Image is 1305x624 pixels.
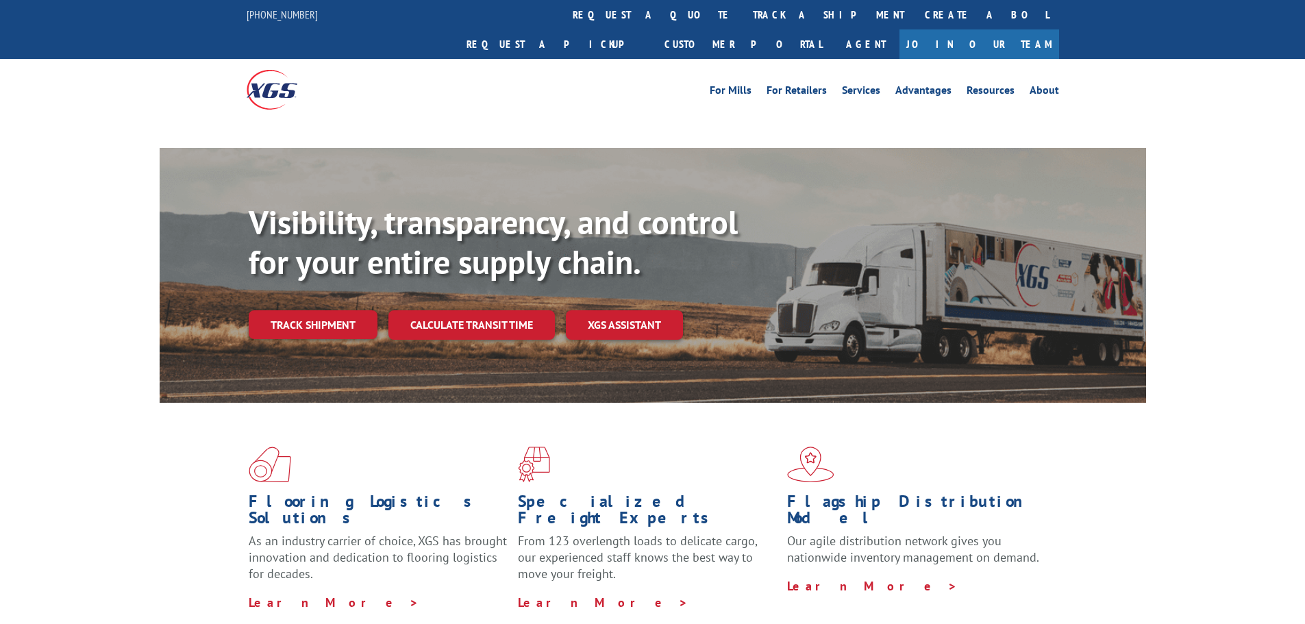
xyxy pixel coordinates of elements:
[249,493,508,533] h1: Flooring Logistics Solutions
[787,493,1046,533] h1: Flagship Distribution Model
[247,8,318,21] a: [PHONE_NUMBER]
[388,310,555,340] a: Calculate transit time
[899,29,1059,59] a: Join Our Team
[895,85,952,100] a: Advantages
[518,533,777,594] p: From 123 overlength loads to delicate cargo, our experienced staff knows the best way to move you...
[249,533,507,582] span: As an industry carrier of choice, XGS has brought innovation and dedication to flooring logistics...
[710,85,751,100] a: For Mills
[518,447,550,482] img: xgs-icon-focused-on-flooring-red
[787,578,958,594] a: Learn More >
[249,447,291,482] img: xgs-icon-total-supply-chain-intelligence-red
[767,85,827,100] a: For Retailers
[456,29,654,59] a: Request a pickup
[1030,85,1059,100] a: About
[518,595,688,610] a: Learn More >
[566,310,683,340] a: XGS ASSISTANT
[654,29,832,59] a: Customer Portal
[842,85,880,100] a: Services
[518,493,777,533] h1: Specialized Freight Experts
[249,310,377,339] a: Track shipment
[787,447,834,482] img: xgs-icon-flagship-distribution-model-red
[967,85,1015,100] a: Resources
[249,201,738,283] b: Visibility, transparency, and control for your entire supply chain.
[787,533,1039,565] span: Our agile distribution network gives you nationwide inventory management on demand.
[249,595,419,610] a: Learn More >
[832,29,899,59] a: Agent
